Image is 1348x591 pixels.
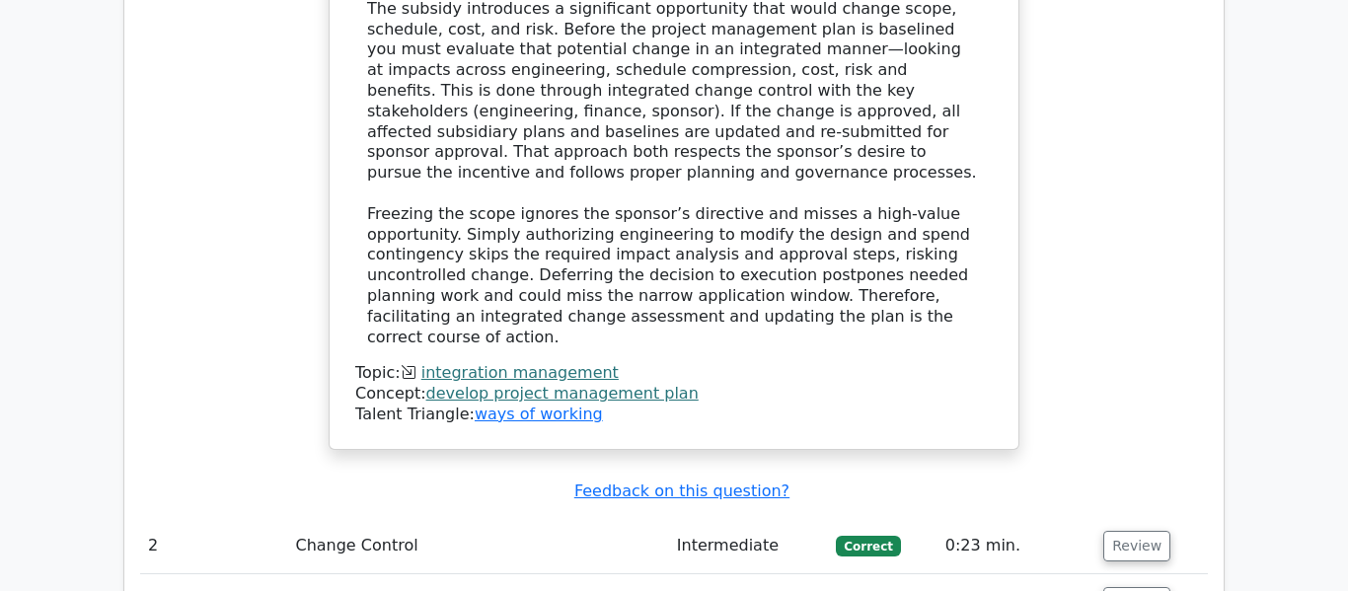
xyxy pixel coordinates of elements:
[140,518,287,574] td: 2
[421,363,619,382] a: integration management
[574,481,789,500] a: Feedback on this question?
[475,405,603,423] a: ways of working
[355,363,993,424] div: Talent Triangle:
[355,363,993,384] div: Topic:
[937,518,1095,574] td: 0:23 min.
[1103,531,1170,561] button: Review
[287,518,668,574] td: Change Control
[836,536,900,555] span: Correct
[355,384,993,405] div: Concept:
[669,518,829,574] td: Intermediate
[426,384,699,403] a: develop project management plan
